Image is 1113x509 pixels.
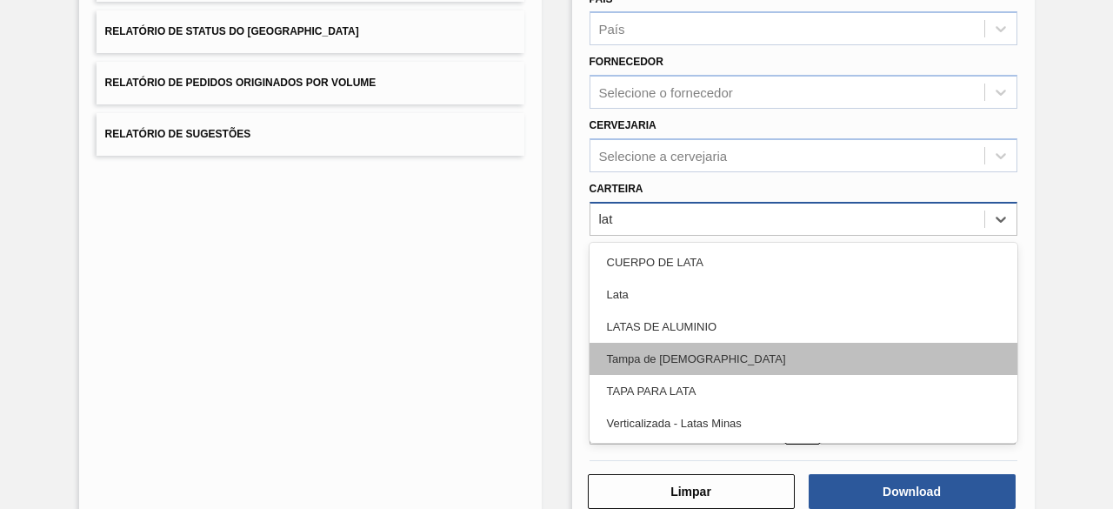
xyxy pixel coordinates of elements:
div: Lata [590,278,1017,311]
span: Relatório de Sugestões [105,128,251,140]
label: Carteira [590,183,643,195]
div: Verticalizada - Latas Minas [590,407,1017,439]
span: Relatório de Status do [GEOGRAPHIC_DATA] [105,25,359,37]
button: Limpar [588,474,795,509]
span: Relatório de Pedidos Originados por Volume [105,77,377,89]
label: Fornecedor [590,56,663,68]
div: TAPA PARA LATA [590,375,1017,407]
button: Relatório de Pedidos Originados por Volume [97,62,524,104]
button: Relatório de Sugestões [97,113,524,156]
div: CUERPO DE LATA [590,246,1017,278]
div: Tampa de [DEMOGRAPHIC_DATA] [590,343,1017,375]
div: LATAS DE ALUMINIO [590,311,1017,343]
div: Selecione o fornecedor [599,85,733,100]
label: Cervejaria [590,119,656,131]
button: Relatório de Status do [GEOGRAPHIC_DATA] [97,10,524,53]
div: País [599,22,625,37]
button: Download [809,474,1016,509]
div: Selecione a cervejaria [599,148,728,163]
